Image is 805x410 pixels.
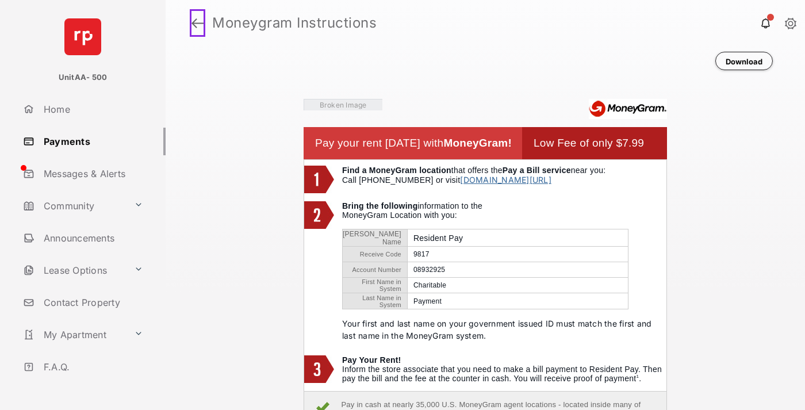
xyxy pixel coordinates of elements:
td: Account Number [343,262,407,278]
b: MoneyGram! [443,137,512,149]
a: [DOMAIN_NAME][URL] [460,175,551,185]
sup: 1 [636,374,639,379]
a: Payments [18,128,166,155]
td: Receive Code [343,247,407,262]
td: that offers the near you: Call [PHONE_NUMBER] or visit [342,166,666,196]
b: Bring the following [342,201,417,210]
td: 9817 [407,247,628,262]
td: First Name in System [343,278,407,293]
a: F.A.Q. [18,353,166,381]
b: Pay a Bill service [503,166,571,175]
a: Messages & Alerts [18,160,166,187]
td: Inform the store associate that you need to make a bill payment to Resident Pay. Then pay the bil... [342,355,666,385]
b: Find a MoneyGram location [342,166,451,175]
img: 2 [304,201,334,229]
img: 1 [304,166,334,193]
p: Your first and last name on your government issued ID must match the first and last name in the M... [342,317,666,342]
td: Last Name in System [343,293,407,309]
td: Low Fee of only $7.99 [534,127,655,159]
a: Community [18,192,129,220]
img: 3 [304,355,334,383]
img: Moneygram [589,99,667,119]
td: Pay your rent [DATE] with [315,127,522,159]
button: Download [715,52,773,70]
td: Charitable [407,278,628,293]
td: information to the MoneyGram Location with you: [342,201,666,350]
p: UnitAA- 500 [59,72,108,83]
td: [PERSON_NAME] Name [343,229,407,247]
strong: Moneygram Instructions [212,16,377,30]
img: svg+xml;base64,PHN2ZyB4bWxucz0iaHR0cDovL3d3dy53My5vcmcvMjAwMC9zdmciIHdpZHRoPSI2NCIgaGVpZ2h0PSI2NC... [64,18,101,55]
td: Resident Pay [407,229,628,247]
img: Vaibhav Square [304,99,382,110]
td: Payment [407,293,628,309]
a: Contact Property [18,289,166,316]
a: Lease Options [18,256,129,284]
a: Announcements [18,224,166,252]
a: Home [18,95,166,123]
a: My Apartment [18,321,129,348]
td: 08932925 [407,262,628,278]
b: Pay Your Rent! [342,355,401,365]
